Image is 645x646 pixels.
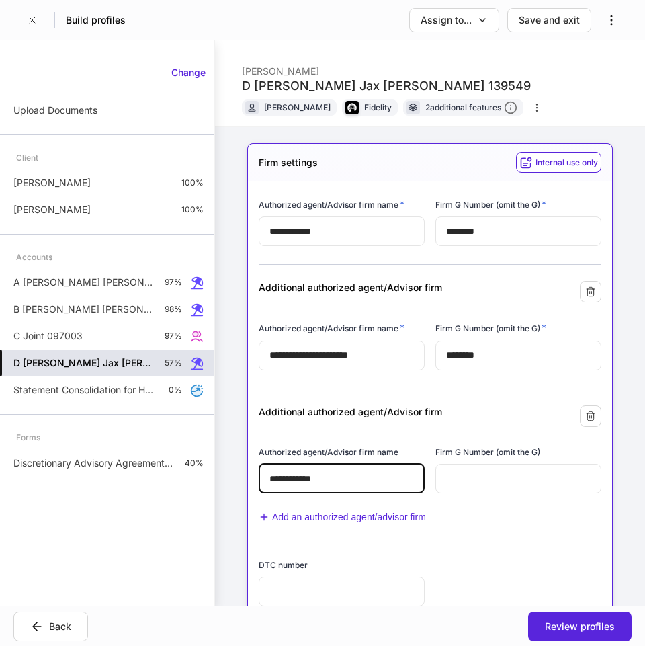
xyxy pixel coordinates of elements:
h6: Firm G Number (omit the G) [435,198,546,211]
p: 0% [169,385,182,395]
h6: Internal use only [535,156,598,169]
div: [PERSON_NAME] [242,56,531,78]
div: Forms [16,426,40,449]
div: Fidelity [364,101,392,114]
h5: Build profiles [66,13,126,27]
p: 100% [181,177,204,188]
button: Save and exit [507,8,591,32]
h6: Authorized agent/Advisor firm name [259,446,398,458]
div: [PERSON_NAME] [264,101,331,114]
p: Discretionary Advisory Agreement: Client Wrap Fee [13,456,174,470]
p: 97% [165,277,182,288]
p: Upload Documents [13,104,97,117]
button: Assign to... [409,8,499,32]
div: Save and exit [519,13,580,27]
h6: Firm G Number (omit the G) [435,321,546,335]
h6: DTC number [259,559,308,571]
div: Client [16,146,38,169]
div: Back [49,620,71,633]
p: 40% [185,458,204,469]
h5: Firm settings [259,156,318,169]
div: D [PERSON_NAME] Jax [PERSON_NAME] 139549 [242,78,531,94]
button: Back [13,612,88,641]
div: Review profiles [545,620,615,633]
p: 98% [165,304,182,315]
h6: Firm G Number (omit the G) [435,446,540,458]
button: Review profiles [528,612,632,641]
div: Assign to... [421,13,472,27]
div: Change [171,66,206,79]
p: [PERSON_NAME] [13,176,91,190]
button: Add an authorized agent/advisor firm [259,512,426,523]
p: A [PERSON_NAME] [PERSON_NAME] 061558 [13,276,154,289]
div: Additional authorized agent/Advisor firm [259,405,484,419]
div: 2 additional features [425,101,517,115]
button: Change [163,62,214,83]
div: Additional authorized agent/Advisor firm [259,281,484,294]
h5: D [PERSON_NAME] Jax [PERSON_NAME] 139549 [13,356,154,370]
p: 100% [181,204,204,215]
p: 97% [165,331,182,341]
h6: Authorized agent/Advisor firm name [259,321,404,335]
p: 57% [165,358,182,368]
div: Accounts [16,245,52,269]
p: [PERSON_NAME] [13,203,91,216]
h6: Authorized agent/Advisor firm name [259,198,404,211]
p: B [PERSON_NAME] [PERSON_NAME] 140589 [13,302,154,316]
p: Statement Consolidation for Households [13,383,158,397]
p: C Joint 097003 [13,329,83,343]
